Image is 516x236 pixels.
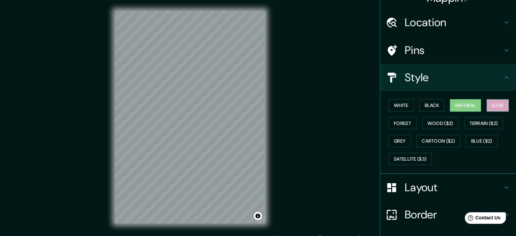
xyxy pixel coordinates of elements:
[388,117,417,130] button: Forest
[450,99,481,112] button: Natural
[466,135,498,147] button: Blue ($2)
[416,135,460,147] button: Cartoon ($2)
[388,135,411,147] button: Grey
[115,11,265,223] canvas: Map
[254,212,262,220] button: Toggle attribution
[419,99,445,112] button: Black
[388,153,432,165] button: Satellite ($3)
[380,64,516,91] div: Style
[486,99,509,112] button: Love
[388,99,414,112] button: White
[456,210,509,229] iframe: Help widget launcher
[380,174,516,201] div: Layout
[422,117,459,130] button: Wood ($2)
[380,37,516,64] div: Pins
[405,71,502,84] h4: Style
[380,201,516,228] div: Border
[464,117,503,130] button: Terrain ($2)
[405,16,502,29] h4: Location
[405,43,502,57] h4: Pins
[405,208,502,221] h4: Border
[405,181,502,194] h4: Layout
[380,9,516,36] div: Location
